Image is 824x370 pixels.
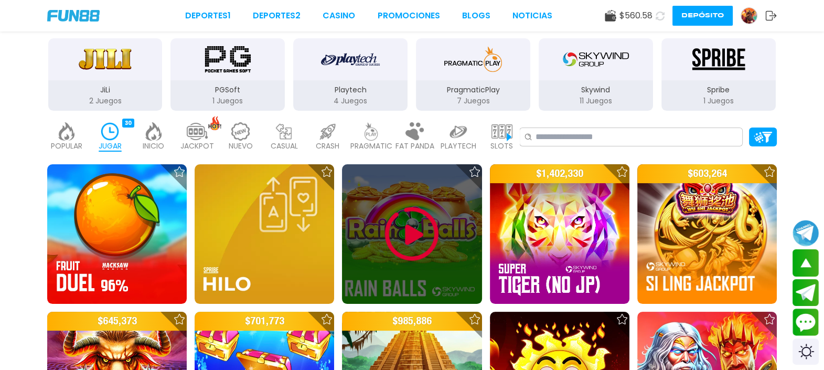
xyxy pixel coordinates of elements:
[166,37,289,112] button: PGSoft
[490,164,629,183] p: $ 1,402,330
[195,45,261,74] img: PGSoft
[539,96,653,107] p: 11 Juegos
[253,9,301,22] a: Deportes2
[316,141,339,152] p: CRASH
[56,122,77,141] img: popular_light.webp
[47,312,187,331] p: $ 645,373
[350,141,392,152] p: PRAGMATIC
[293,96,408,107] p: 4 Juegos
[754,132,772,143] img: Platform Filter
[271,141,298,152] p: CASUAL
[289,37,412,112] button: Playtech
[793,279,819,306] button: Join telegram
[793,339,819,365] div: Switch theme
[180,141,214,152] p: JACKPOT
[416,96,530,107] p: 7 Juegos
[342,312,481,331] p: $ 985,886
[793,309,819,336] button: Contact customer service
[170,84,285,96] p: PGSoft
[657,37,780,112] button: Spribe
[47,10,100,22] img: Company Logo
[230,122,251,141] img: new_light.webp
[274,122,295,141] img: casual_light.webp
[44,37,167,112] button: JiLi
[412,37,534,112] button: PragmaticPlay
[380,203,443,266] img: Play Game
[462,9,490,22] a: BLOGS
[672,6,733,26] button: Depósito
[793,219,819,247] button: Join telegram channel
[661,96,776,107] p: 1 Juegos
[448,122,469,141] img: playtech_light.webp
[534,37,657,112] button: Skywind
[637,164,777,183] p: $ 603,264
[416,84,530,96] p: PragmaticPlay
[539,84,653,96] p: Skywind
[441,141,476,152] p: PLAYTECH
[323,9,355,22] a: CASINO
[490,141,513,152] p: SLOTS
[637,164,777,304] img: Si Ling Jackpot
[686,45,752,74] img: Spribe
[661,84,776,96] p: Spribe
[793,249,819,277] button: scroll up
[48,96,163,107] p: 2 Juegos
[378,9,440,22] a: Promociones
[490,164,629,304] img: Super Tiger no JP
[229,141,253,152] p: NUEVO
[185,9,231,22] a: Deportes1
[361,122,382,141] img: pragmatic_light.webp
[143,122,164,141] img: home_light.webp
[293,84,408,96] p: Playtech
[491,122,512,141] img: slots_light.webp
[48,84,163,96] p: JiLi
[72,45,138,74] img: JiLi
[122,119,134,128] div: 30
[741,8,757,24] img: Avatar
[512,9,552,22] a: NOTICIAS
[143,141,164,152] p: INICIO
[187,122,208,141] img: jackpot_light.webp
[563,45,629,74] img: Skywind
[170,96,285,107] p: 1 Juegos
[395,141,434,152] p: FAT PANDA
[741,7,765,24] a: Avatar
[321,45,380,74] img: Playtech
[99,141,122,152] p: JUGAR
[47,164,187,304] img: Fruit Duel 96%
[208,116,221,130] img: hot
[51,141,82,152] p: POPULAR
[404,122,425,141] img: fat_panda_light.webp
[317,122,338,141] img: crash_light.webp
[619,9,652,22] span: $ 560.58
[195,164,334,304] img: Hi Lo
[195,312,334,331] p: $ 701,773
[100,122,121,141] img: recent_active.webp
[440,45,506,74] img: PragmaticPlay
